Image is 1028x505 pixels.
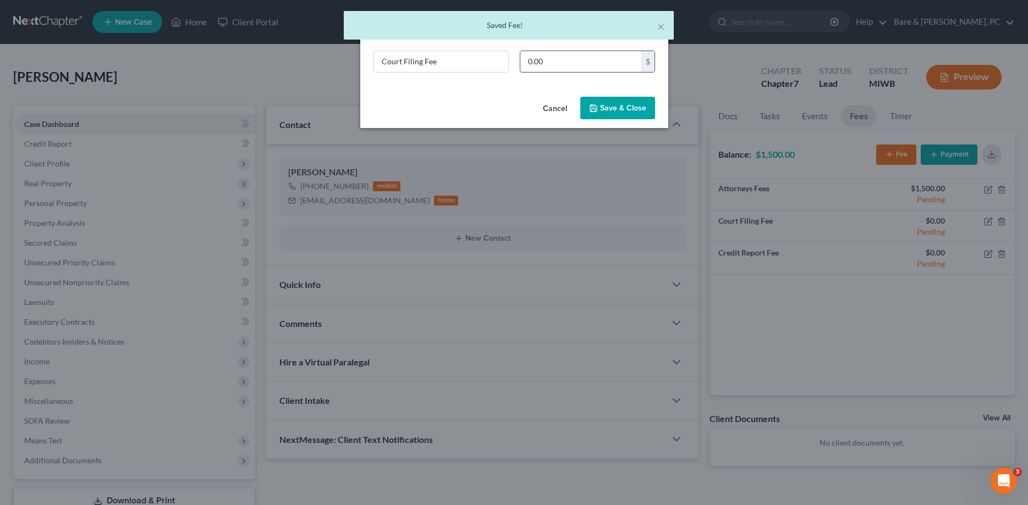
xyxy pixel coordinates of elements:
button: Save & Close [580,97,655,120]
button: × [657,20,665,33]
span: 3 [1013,468,1022,476]
button: Cancel [534,98,576,120]
input: 0.00 [520,51,641,72]
input: Describe... [374,51,508,72]
div: $ [641,51,655,72]
div: Saved Fee! [353,20,665,31]
iframe: Intercom live chat [991,468,1017,494]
